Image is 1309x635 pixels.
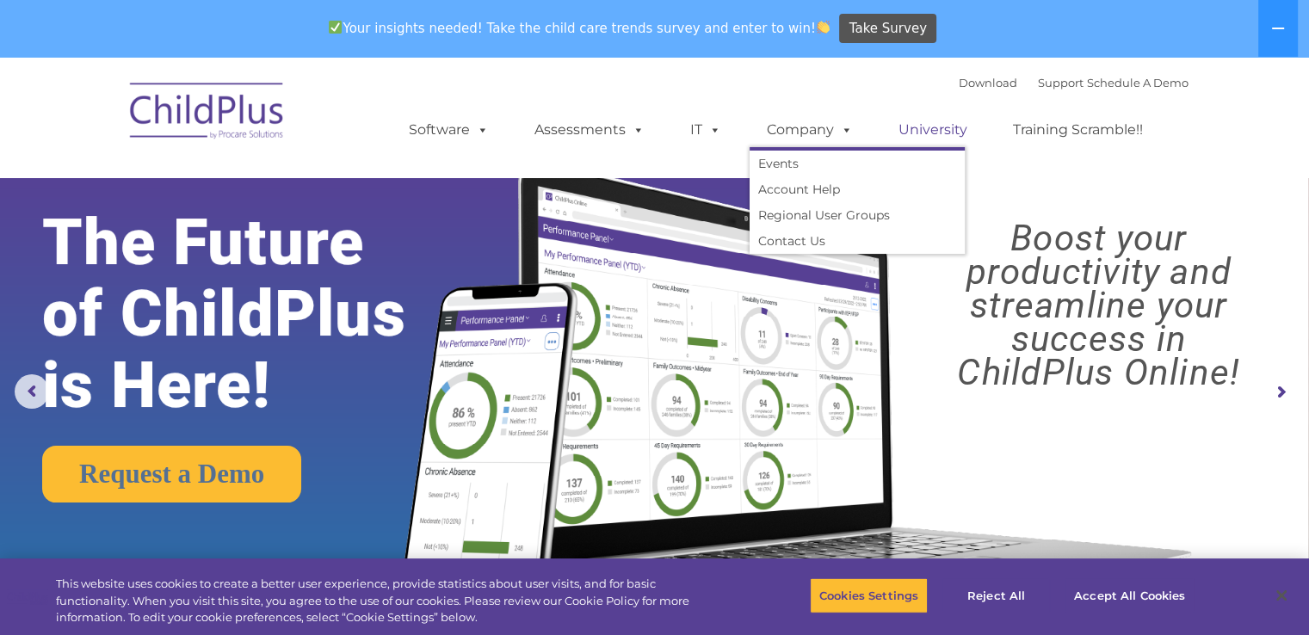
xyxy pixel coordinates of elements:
[239,184,312,197] span: Phone number
[959,76,1017,89] a: Download
[329,21,342,34] img: ✅
[959,76,1189,89] font: |
[750,228,965,254] a: Contact Us
[817,21,830,34] img: 👏
[56,576,720,626] div: This website uses cookies to create a better user experience, provide statistics about user visit...
[1263,576,1300,614] button: Close
[849,14,927,44] span: Take Survey
[996,113,1160,147] a: Training Scramble!!
[750,202,965,228] a: Regional User Groups
[42,207,460,421] rs-layer: The Future of ChildPlus is Here!
[517,113,662,147] a: Assessments
[322,11,837,45] span: Your insights needed! Take the child care trends survey and enter to win!
[905,221,1293,389] rs-layer: Boost your productivity and streamline your success in ChildPlus Online!
[239,114,292,126] span: Last name
[839,14,936,44] a: Take Survey
[942,577,1050,613] button: Reject All
[1038,76,1084,89] a: Support
[810,577,928,613] button: Cookies Settings
[42,446,301,502] a: Request a Demo
[750,151,965,176] a: Events
[750,176,965,202] a: Account Help
[673,113,738,147] a: IT
[750,113,870,147] a: Company
[1065,577,1195,613] button: Accept All Cookies
[121,71,293,157] img: ChildPlus by Procare Solutions
[1087,76,1189,89] a: Schedule A Demo
[392,113,506,147] a: Software
[881,113,985,147] a: University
